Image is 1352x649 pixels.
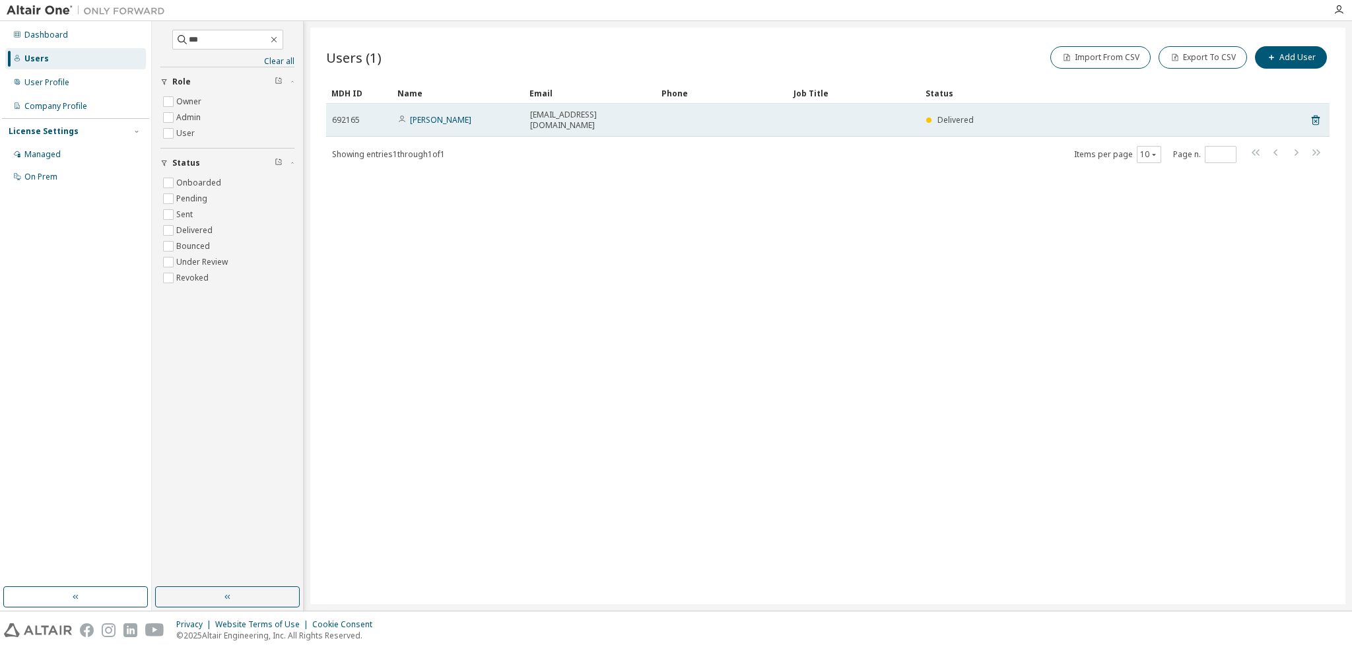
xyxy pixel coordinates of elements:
[160,56,294,67] a: Clear all
[794,83,915,104] div: Job Title
[176,630,380,641] p: © 2025 Altair Engineering, Inc. All Rights Reserved.
[4,623,72,637] img: altair_logo.svg
[172,158,200,168] span: Status
[160,67,294,96] button: Role
[176,222,215,238] label: Delivered
[24,149,61,160] div: Managed
[332,149,445,160] span: Showing entries 1 through 1 of 1
[9,126,79,137] div: License Settings
[661,83,783,104] div: Phone
[24,172,57,182] div: On Prem
[397,83,519,104] div: Name
[145,623,164,637] img: youtube.svg
[215,619,312,630] div: Website Terms of Use
[176,125,197,141] label: User
[529,83,651,104] div: Email
[410,114,471,125] a: [PERSON_NAME]
[1050,46,1151,69] button: Import From CSV
[275,77,283,87] span: Clear filter
[176,238,213,254] label: Bounced
[24,53,49,64] div: Users
[80,623,94,637] img: facebook.svg
[1173,146,1236,163] span: Page n.
[1159,46,1247,69] button: Export To CSV
[176,207,195,222] label: Sent
[332,115,360,125] span: 692165
[176,191,210,207] label: Pending
[1140,149,1158,160] button: 10
[937,114,974,125] span: Delivered
[176,110,203,125] label: Admin
[160,149,294,178] button: Status
[102,623,116,637] img: instagram.svg
[24,101,87,112] div: Company Profile
[176,175,224,191] label: Onboarded
[176,619,215,630] div: Privacy
[926,83,1261,104] div: Status
[176,94,204,110] label: Owner
[331,83,387,104] div: MDH ID
[176,254,230,270] label: Under Review
[7,4,172,17] img: Altair One
[326,48,382,67] span: Users (1)
[24,77,69,88] div: User Profile
[24,30,68,40] div: Dashboard
[275,158,283,168] span: Clear filter
[1255,46,1327,69] button: Add User
[172,77,191,87] span: Role
[1074,146,1161,163] span: Items per page
[530,110,650,131] span: [EMAIL_ADDRESS][DOMAIN_NAME]
[176,270,211,286] label: Revoked
[312,619,380,630] div: Cookie Consent
[123,623,137,637] img: linkedin.svg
